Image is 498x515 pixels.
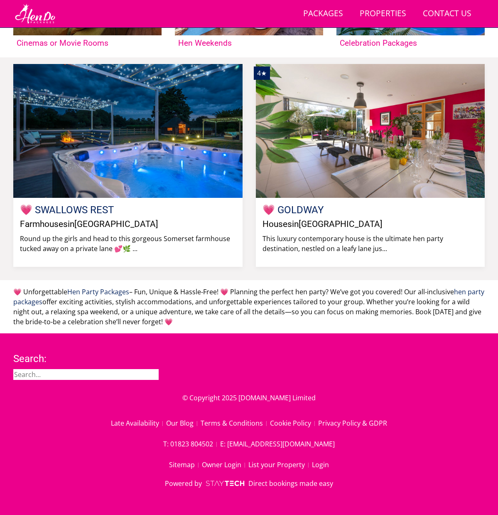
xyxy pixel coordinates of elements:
img: Hen Do Packages [13,3,57,24]
a: Privacy Policy & GDPR [318,416,387,430]
input: Search... [13,369,159,380]
a: 💗 SWALLOWS REST [20,204,114,216]
a: Our Blog [166,416,201,430]
h4: in [262,219,478,229]
h3: Celebration Packages [340,39,481,47]
a: Login [312,458,329,472]
a: hen party packages [13,287,484,306]
a: Hen Party Packages [67,287,129,296]
a: Contact Us [419,5,475,23]
a: Terms & Conditions [201,416,270,430]
p: © Copyright 2025 [DOMAIN_NAME] Limited [13,393,485,403]
a: [GEOGRAPHIC_DATA] [74,219,158,229]
a: [GEOGRAPHIC_DATA] [299,219,383,229]
a: Powered byDirect bookings made easy [165,478,333,488]
p: Round up the girls and head to this gorgeous Somerset farmhouse tucked away on a private lane 💕🌿 ... [20,234,236,254]
a: List your Property [248,458,312,472]
h3: Search: [13,353,159,364]
p: This luxury contemporary house is the ultimate hen party destination, nestled on a leafy lane jus... [262,234,478,254]
a: E: [EMAIL_ADDRESS][DOMAIN_NAME] [220,437,335,451]
span: 💗 GOLDWAY has a 4 star rating under the Quality in Tourism Scheme [257,69,267,78]
h3: Cinemas or Movie Rooms [17,39,158,47]
a: T: 01823 804502 [163,437,220,451]
a: Late Availability [111,416,166,430]
a: 4★ [256,64,485,198]
a: 💗 GOLDWAY [262,204,324,216]
h4: in [20,219,236,229]
h3: Hen Weekends [178,39,320,47]
a: Houses [262,219,292,229]
img: scrumpy.png [205,478,245,488]
img: frog-street-group-accommodation-somerset-sleeps12.original.jpg [13,64,243,198]
a: Cookie Policy [270,416,318,430]
a: Packages [300,5,346,23]
p: 💗 Unforgettable – Fun, Unique & Hassle-Free! 💗 Planning the perfect hen party? We’ve got you cove... [13,287,485,327]
img: open-uri20250324-20842-d71f4l.original. [256,64,485,198]
a: Sitemap [169,458,202,472]
a: Owner Login [202,458,248,472]
a: Properties [356,5,410,23]
a: Farmhouses [20,219,68,229]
